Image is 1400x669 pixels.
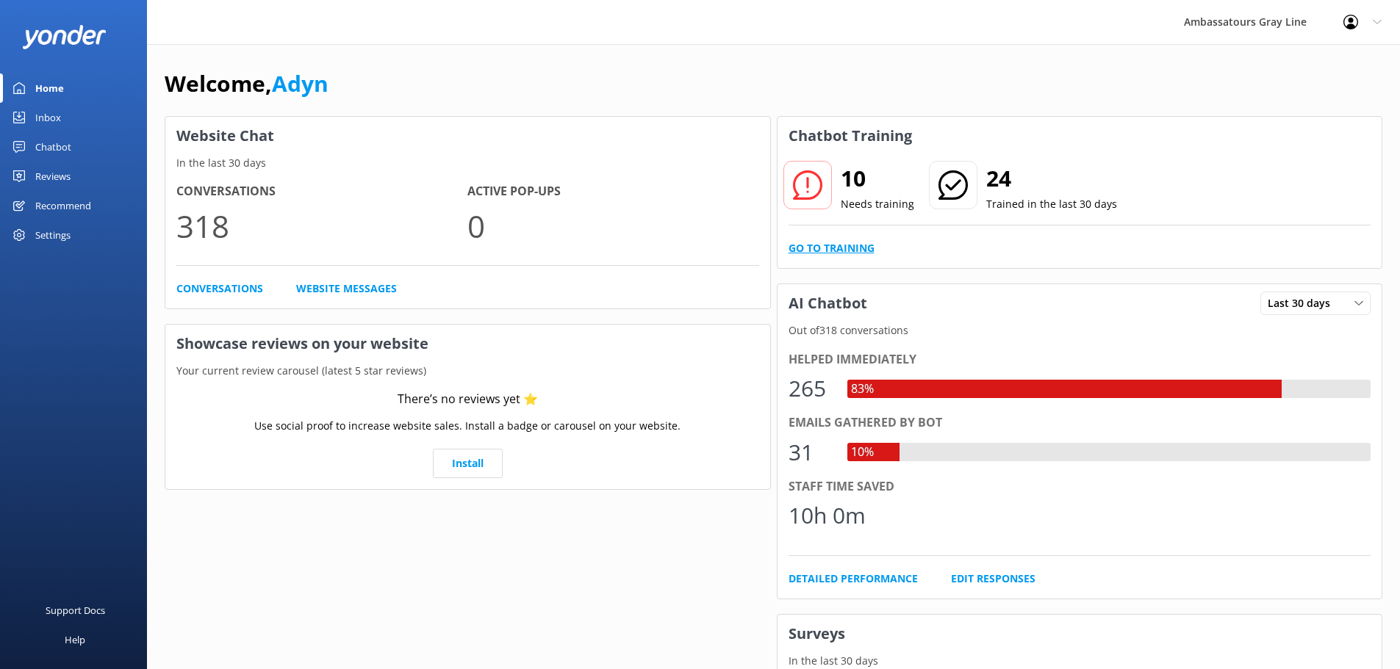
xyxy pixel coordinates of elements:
a: Edit Responses [951,571,1035,587]
p: Your current review carousel (latest 5 star reviews) [165,363,770,379]
p: 0 [467,201,758,250]
div: Staff time saved [789,477,1371,496]
div: Emails gathered by bot [789,413,1371,433]
div: There’s no reviews yet ⭐ [398,390,538,409]
h3: Website Chat [165,117,770,155]
h4: Active Pop-ups [467,182,758,201]
img: yonder-white-logo.png [22,25,107,49]
h3: AI Chatbot [778,284,878,322]
div: 83% [847,380,877,399]
div: Helped immediately [789,350,1371,369]
div: 265 [789,371,833,406]
h2: 10 [841,161,914,196]
h1: Welcome, [165,66,329,101]
p: In the last 30 days [778,653,1382,669]
p: In the last 30 days [165,155,770,171]
div: Home [35,73,64,103]
div: Chatbot [35,132,71,162]
a: Detailed Performance [789,571,918,587]
h3: Chatbot Training [778,117,923,155]
div: 10h 0m [789,498,866,533]
p: Use social proof to increase website sales. Install a badge or carousel on your website. [254,418,681,434]
div: Reviews [35,162,71,191]
h2: 24 [986,161,1117,196]
a: Install [433,449,503,478]
div: Settings [35,220,71,250]
div: Support Docs [46,596,105,625]
div: 31 [789,435,833,470]
span: Last 30 days [1268,295,1339,311]
a: Conversations [176,281,263,297]
p: Trained in the last 30 days [986,196,1117,212]
a: Go to Training [789,240,875,256]
div: Recommend [35,191,91,220]
p: Needs training [841,196,914,212]
h3: Surveys [778,615,1382,653]
a: Adyn [272,68,329,98]
div: Help [65,625,85,654]
a: Website Messages [296,281,397,297]
h3: Showcase reviews on your website [165,325,770,363]
h4: Conversations [176,182,467,201]
p: Out of 318 conversations [778,322,1382,339]
p: 318 [176,201,467,250]
div: Inbox [35,103,61,132]
div: 10% [847,443,877,462]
